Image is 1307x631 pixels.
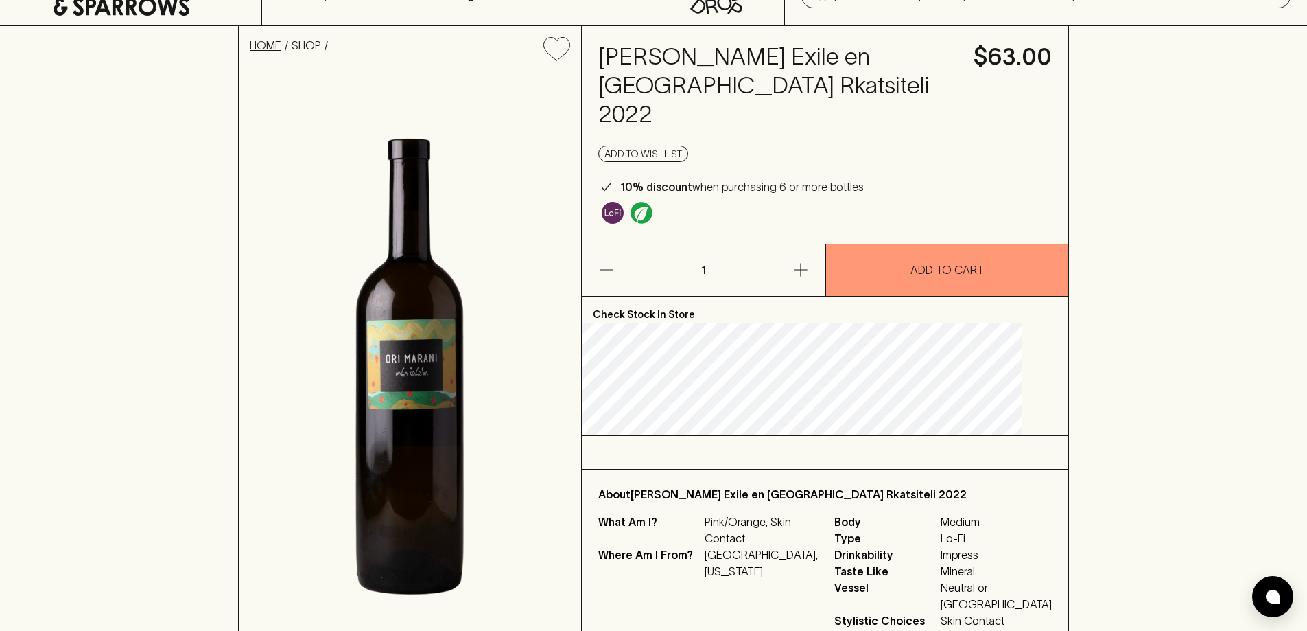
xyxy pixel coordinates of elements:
[602,202,624,224] img: Lo-Fi
[834,547,937,563] span: Drinkability
[1266,590,1280,604] img: bubble-icon
[598,547,701,580] p: Where Am I From?
[834,580,937,612] span: Vessel
[941,514,1052,530] span: Medium
[705,547,818,580] p: [GEOGRAPHIC_DATA], [US_STATE]
[627,198,656,227] a: Organic
[582,297,1068,323] p: Check Stock In Store
[910,262,984,278] p: ADD TO CART
[834,563,937,580] span: Taste Like
[598,198,627,227] a: Some may call it natural, others minimum intervention, either way, it’s hands off & maybe even a ...
[941,612,1052,629] span: Skin Contact
[834,530,937,547] span: Type
[538,32,576,67] button: Add to wishlist
[834,514,937,530] span: Body
[620,179,864,195] p: when purchasing 6 or more bottles
[620,181,692,193] b: 10% discount
[941,547,1052,563] span: Impress
[631,202,652,224] img: Organic
[941,530,1052,547] span: Lo-Fi
[826,244,1069,296] button: ADD TO CART
[834,612,937,629] span: Stylistic Choices
[974,43,1052,71] h4: $63.00
[598,514,701,547] p: What Am I?
[598,43,957,129] h4: [PERSON_NAME] Exile en [GEOGRAPHIC_DATA] Rkatsiteli 2022
[598,486,1052,503] p: About [PERSON_NAME] Exile en [GEOGRAPHIC_DATA] Rkatsiteli 2022
[705,514,818,547] p: Pink/Orange, Skin Contact
[598,146,688,162] button: Add to wishlist
[250,39,281,51] a: HOME
[941,580,1052,612] span: Neutral or [GEOGRAPHIC_DATA]
[941,563,1052,580] span: Mineral
[687,244,720,296] p: 1
[292,39,321,51] a: SHOP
